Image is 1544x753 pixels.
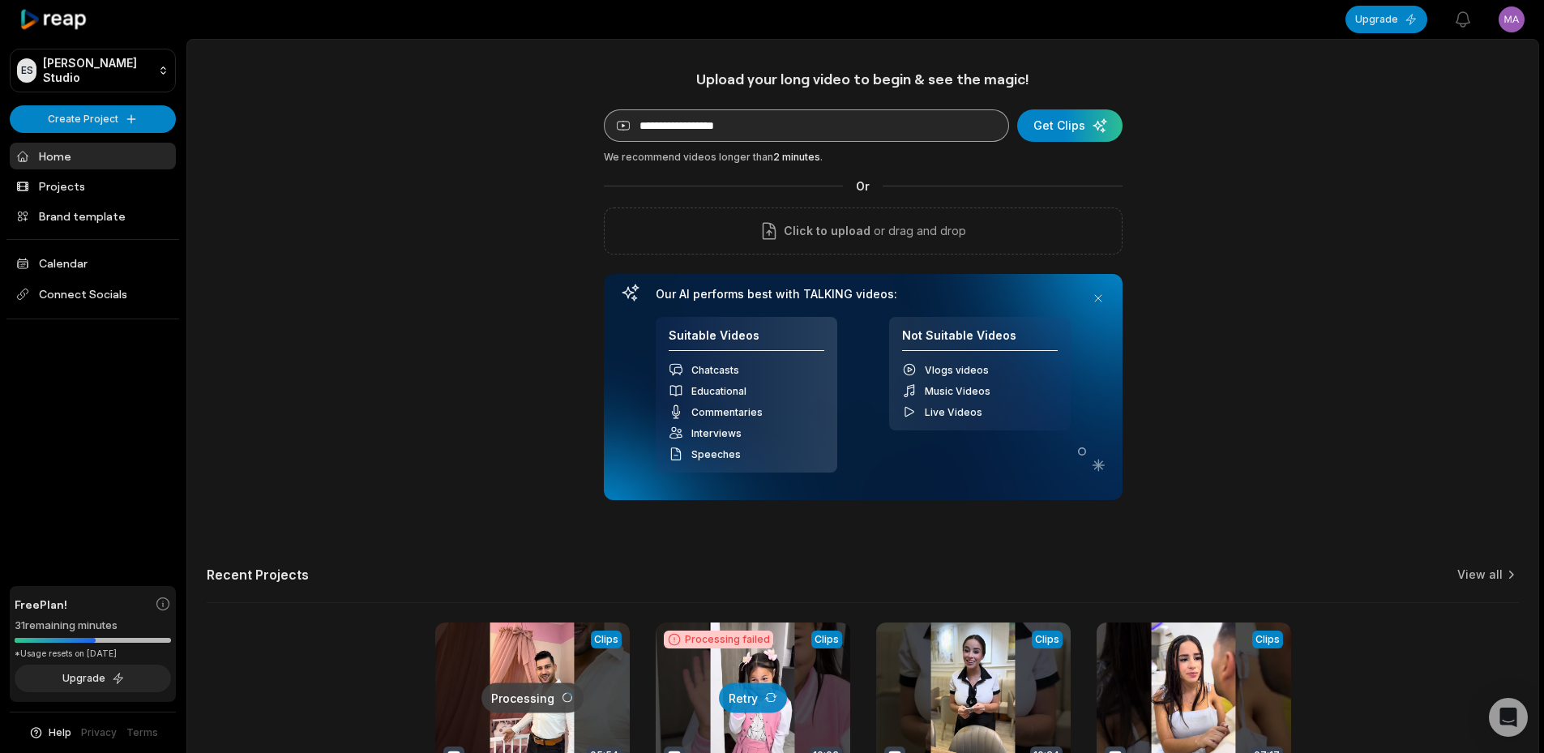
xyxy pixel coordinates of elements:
button: Create Project [10,105,176,133]
span: Click to upload [784,221,870,241]
h4: Not Suitable Videos [902,328,1058,352]
div: We recommend videos longer than . [604,150,1123,165]
span: Interviews [691,427,742,439]
span: Help [49,725,71,740]
p: [PERSON_NAME] Studio [43,56,152,85]
a: View all [1457,567,1503,583]
h1: Upload your long video to begin & see the magic! [604,70,1123,88]
div: 31 remaining minutes [15,618,171,634]
div: ES [17,58,36,83]
a: Privacy [81,725,117,740]
span: Chatcasts [691,364,739,376]
span: Music Videos [925,385,990,397]
h4: Suitable Videos [669,328,824,352]
a: Projects [10,173,176,199]
p: or drag and drop [870,221,966,241]
span: Vlogs videos [925,364,989,376]
span: 2 minutes [773,151,820,163]
span: Live Videos [925,406,982,418]
button: Get Clips [1017,109,1123,142]
div: *Usage resets on [DATE] [15,648,171,660]
span: Speeches [691,448,741,460]
span: Free Plan! [15,596,67,613]
span: Or [843,178,883,195]
button: Upgrade [1345,6,1427,33]
a: Home [10,143,176,169]
a: Brand template [10,203,176,229]
span: Educational [691,385,746,397]
button: Upgrade [15,665,171,692]
button: Retry [719,682,787,712]
span: Connect Socials [10,280,176,309]
h2: Recent Projects [207,567,309,583]
div: Open Intercom Messenger [1489,698,1528,737]
span: Commentaries [691,406,763,418]
a: Terms [126,725,158,740]
button: Help [28,725,71,740]
a: Calendar [10,250,176,276]
h3: Our AI performs best with TALKING videos: [656,287,1071,302]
